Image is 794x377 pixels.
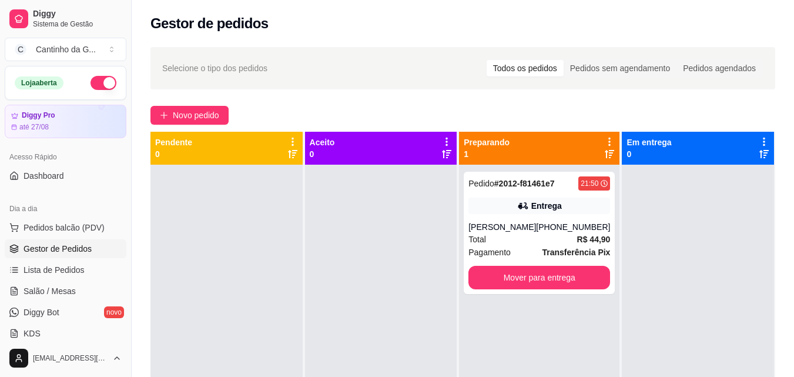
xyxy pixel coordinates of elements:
div: [PERSON_NAME] [468,221,536,233]
a: Diggy Proaté 27/08 [5,105,126,138]
span: Dashboard [24,170,64,182]
button: Select a team [5,38,126,61]
p: 1 [464,148,510,160]
a: Gestor de Pedidos [5,239,126,258]
button: Pedidos balcão (PDV) [5,218,126,237]
div: Loja aberta [15,76,63,89]
p: Pendente [155,136,192,148]
div: Dia a dia [5,199,126,218]
button: Mover para entrega [468,266,610,289]
p: Em entrega [627,136,671,148]
div: Acesso Rápido [5,148,126,166]
span: Total [468,233,486,246]
span: Pedido [468,179,494,188]
div: 21:50 [581,179,598,188]
span: Lista de Pedidos [24,264,85,276]
a: Salão / Mesas [5,282,126,301]
a: KDS [5,324,126,343]
button: [EMAIL_ADDRESS][DOMAIN_NAME] [5,344,126,372]
a: Lista de Pedidos [5,261,126,279]
p: 0 [155,148,192,160]
button: Novo pedido [150,106,229,125]
span: Novo pedido [173,109,219,122]
span: Pedidos balcão (PDV) [24,222,105,233]
span: KDS [24,328,41,339]
h2: Gestor de pedidos [150,14,269,33]
span: C [15,44,26,55]
span: Selecione o tipo dos pedidos [162,62,267,75]
span: Diggy [33,9,122,19]
strong: R$ 44,90 [577,235,611,244]
span: [EMAIL_ADDRESS][DOMAIN_NAME] [33,353,108,363]
p: Aceito [310,136,335,148]
div: Pedidos sem agendamento [564,60,676,76]
p: 0 [310,148,335,160]
div: [PHONE_NUMBER] [536,221,610,233]
p: 0 [627,148,671,160]
strong: # 2012-f81461e7 [494,179,555,188]
article: até 27/08 [19,122,49,132]
p: Preparando [464,136,510,148]
span: Sistema de Gestão [33,19,122,29]
span: Pagamento [468,246,511,259]
div: Cantinho da G ... [36,44,96,55]
div: Todos os pedidos [487,60,564,76]
button: Alterar Status [91,76,116,90]
div: Entrega [531,200,562,212]
span: Gestor de Pedidos [24,243,92,255]
a: Diggy Botnovo [5,303,126,322]
strong: Transferência Pix [542,248,610,257]
span: Salão / Mesas [24,285,76,297]
article: Diggy Pro [22,111,55,120]
span: Diggy Bot [24,306,59,318]
div: Pedidos agendados [676,60,762,76]
a: Dashboard [5,166,126,185]
span: plus [160,111,168,119]
a: DiggySistema de Gestão [5,5,126,33]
